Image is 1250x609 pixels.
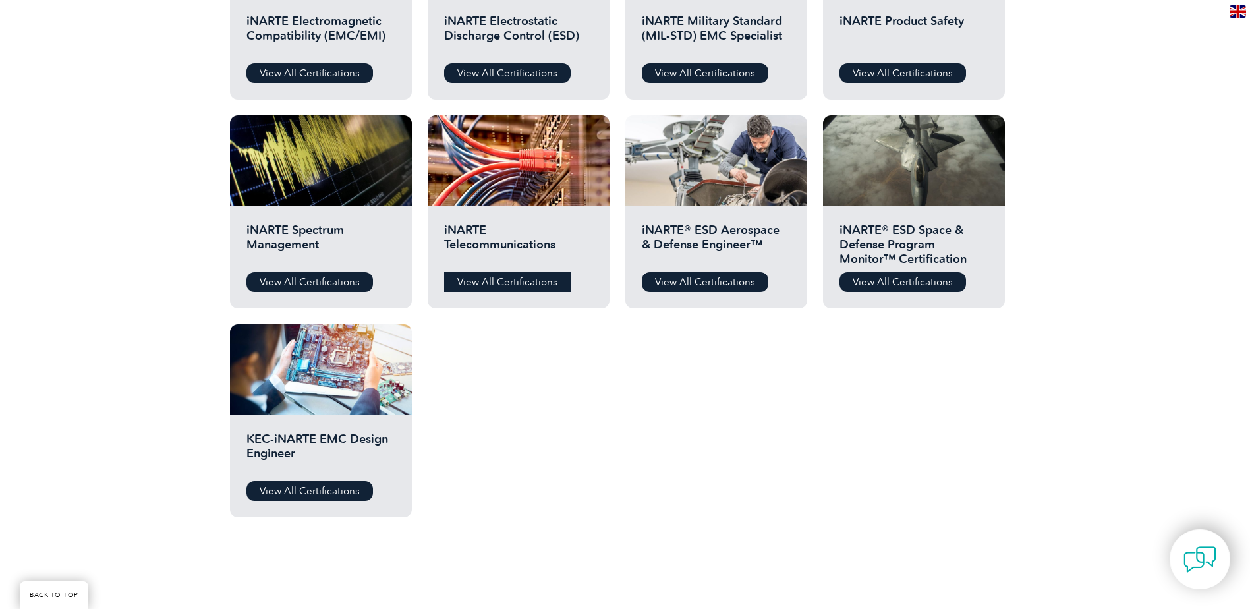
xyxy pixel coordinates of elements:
[839,63,966,83] a: View All Certifications
[444,272,571,292] a: View All Certifications
[246,223,395,262] h2: iNARTE Spectrum Management
[20,581,88,609] a: BACK TO TOP
[642,223,791,262] h2: iNARTE® ESD Aerospace & Defense Engineer™
[444,63,571,83] a: View All Certifications
[642,14,791,53] h2: iNARTE Military Standard (MIL-STD) EMC Specialist
[1183,543,1216,576] img: contact-chat.png
[246,14,395,53] h2: iNARTE Electromagnetic Compatibility (EMC/EMI)
[444,223,593,262] h2: iNARTE Telecommunications
[839,14,988,53] h2: iNARTE Product Safety
[246,432,395,471] h2: KEC-iNARTE EMC Design Engineer
[444,14,593,53] h2: iNARTE Electrostatic Discharge Control (ESD)
[246,63,373,83] a: View All Certifications
[839,223,988,262] h2: iNARTE® ESD Space & Defense Program Monitor™ Certification
[246,481,373,501] a: View All Certifications
[1230,5,1246,18] img: en
[642,63,768,83] a: View All Certifications
[642,272,768,292] a: View All Certifications
[246,272,373,292] a: View All Certifications
[839,272,966,292] a: View All Certifications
